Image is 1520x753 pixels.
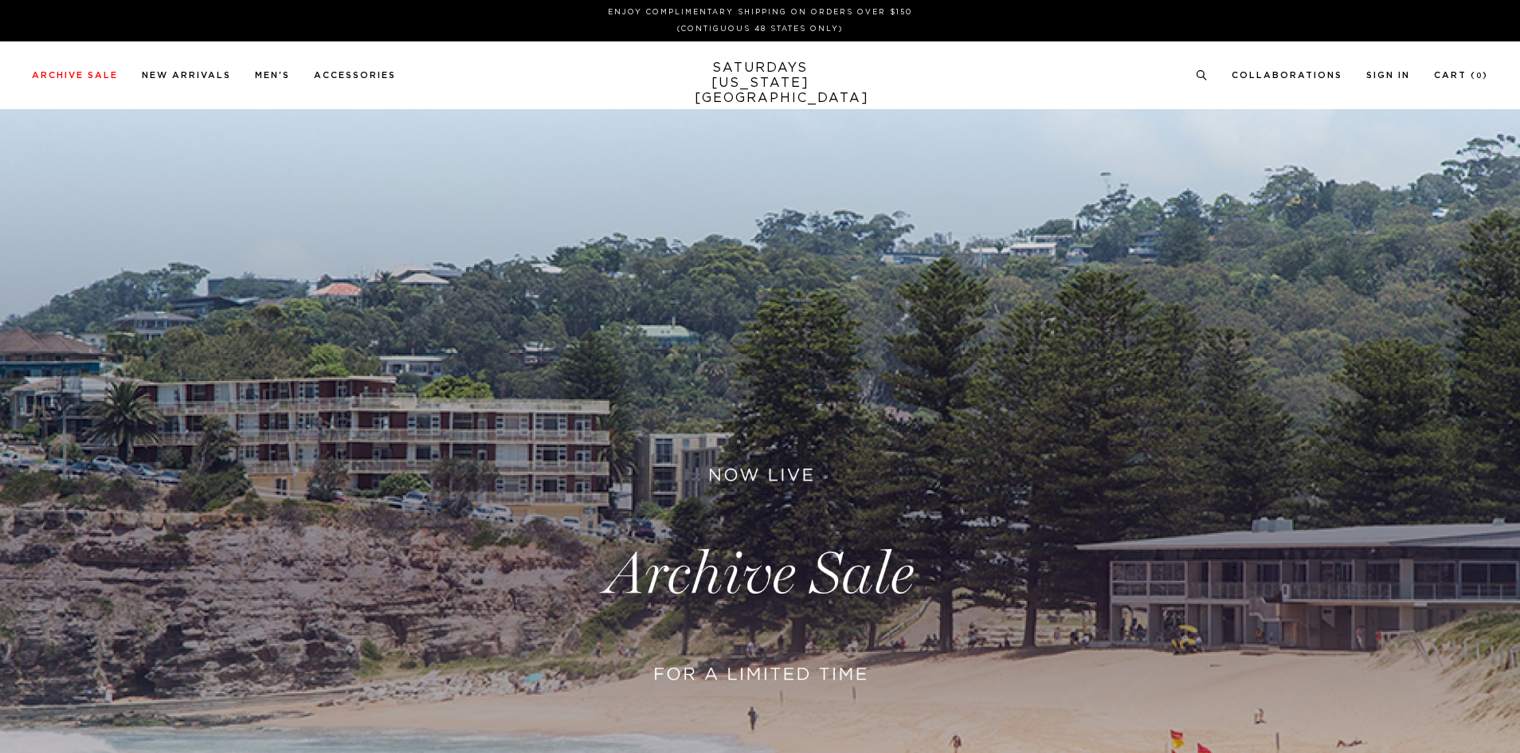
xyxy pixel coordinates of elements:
a: Accessories [314,71,396,80]
a: Cart (0) [1434,71,1488,80]
a: SATURDAYS[US_STATE][GEOGRAPHIC_DATA] [695,61,826,106]
a: Archive Sale [32,71,118,80]
small: 0 [1476,73,1483,80]
a: New Arrivals [142,71,231,80]
a: Collaborations [1232,71,1342,80]
a: Men's [255,71,290,80]
a: Sign In [1366,71,1410,80]
p: (Contiguous 48 States Only) [38,23,1482,35]
p: Enjoy Complimentary Shipping on Orders Over $150 [38,6,1482,18]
